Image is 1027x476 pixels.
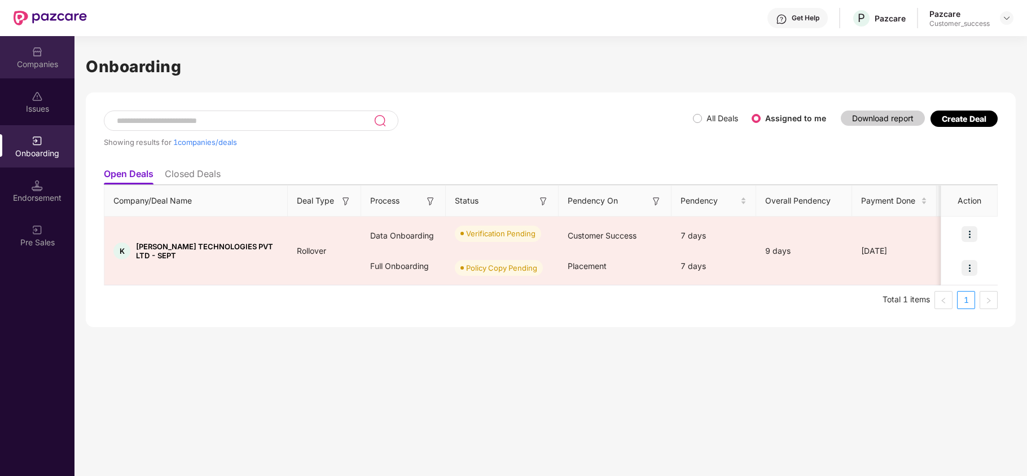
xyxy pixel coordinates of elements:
[1002,14,1011,23] img: svg+xml;base64,PHN2ZyBpZD0iRHJvcGRvd24tMzJ4MzIiIHhtbG5zPSJodHRwOi8vd3d3LnczLm9yZy8yMDAwL3N2ZyIgd2...
[32,180,43,191] img: svg+xml;base64,PHN2ZyB3aWR0aD0iMTQuNSIgaGVpZ2h0PSIxNC41IiB2aWV3Qm94PSIwIDAgMTYgMTYiIGZpbGw9Im5vbm...
[32,224,43,236] img: svg+xml;base64,PHN2ZyB3aWR0aD0iMjAiIGhlaWdodD0iMjAiIHZpZXdCb3g9IjAgMCAyMCAyMCIgZmlsbD0ibm9uZSIgeG...
[962,226,977,242] img: icon
[538,196,549,207] img: svg+xml;base64,PHN2ZyB3aWR0aD0iMTYiIGhlaWdodD0iMTYiIHZpZXdCb3g9IjAgMCAxNiAxNiIgZmlsbD0ibm9uZSIgeG...
[929,19,990,28] div: Customer_success
[104,168,153,184] li: Open Deals
[173,138,237,147] span: 1 companies/deals
[756,245,852,257] div: 9 days
[681,195,738,207] span: Pendency
[980,291,998,309] button: right
[32,91,43,102] img: svg+xml;base64,PHN2ZyBpZD0iSXNzdWVzX2Rpc2FibGVkIiB4bWxucz0iaHR0cDovL3d3dy53My5vcmcvMjAwMC9zdmciIH...
[957,291,975,309] li: 1
[455,195,479,207] span: Status
[756,186,852,217] th: Overall Pendency
[858,11,865,25] span: P
[425,196,436,207] img: svg+xml;base64,PHN2ZyB3aWR0aD0iMTYiIGhlaWdodD0iMTYiIHZpZXdCb3g9IjAgMCAxNiAxNiIgZmlsbD0ibm9uZSIgeG...
[940,297,947,304] span: left
[370,195,400,207] span: Process
[958,292,975,308] a: 1
[568,261,607,271] span: Placement
[14,11,87,25] img: New Pazcare Logo
[941,186,998,217] th: Action
[165,168,221,184] li: Closed Deals
[929,8,990,19] div: Pazcare
[297,195,334,207] span: Deal Type
[671,221,756,251] div: 7 days
[841,111,925,126] button: Download report
[104,186,288,217] th: Company/Deal Name
[937,246,994,255] span: ₹4,33,000
[466,262,537,274] div: Policy Copy Pending
[861,195,919,207] span: Payment Done
[671,251,756,281] div: 7 days
[32,135,43,147] img: svg+xml;base64,PHN2ZyB3aWR0aD0iMjAiIGhlaWdodD0iMjAiIHZpZXdCb3g9IjAgMCAyMCAyMCIgZmlsbD0ibm9uZSIgeG...
[466,228,536,239] div: Verification Pending
[852,186,937,217] th: Payment Done
[942,114,986,124] div: Create Deal
[361,251,446,281] div: Full Onboarding
[883,291,930,309] li: Total 1 items
[792,14,819,23] div: Get Help
[568,195,618,207] span: Pendency On
[651,196,662,207] img: svg+xml;base64,PHN2ZyB3aWR0aD0iMTYiIGhlaWdodD0iMTYiIHZpZXdCb3g9IjAgMCAxNiAxNiIgZmlsbD0ibm9uZSIgeG...
[980,291,998,309] li: Next Page
[706,113,738,123] label: All Deals
[113,243,130,259] div: K
[934,291,953,309] button: left
[32,46,43,58] img: svg+xml;base64,PHN2ZyBpZD0iQ29tcGFuaWVzIiB4bWxucz0iaHR0cDovL3d3dy53My5vcmcvMjAwMC9zdmciIHdpZHRoPS...
[765,113,826,123] label: Assigned to me
[875,13,906,24] div: Pazcare
[776,14,787,25] img: svg+xml;base64,PHN2ZyBpZD0iSGVscC0zMngzMiIgeG1sbnM9Imh0dHA6Ly93d3cudzMub3JnLzIwMDAvc3ZnIiB3aWR0aD...
[937,186,1010,217] th: Premium Paid
[962,260,977,276] img: icon
[340,196,352,207] img: svg+xml;base64,PHN2ZyB3aWR0aD0iMTYiIGhlaWdodD0iMTYiIHZpZXdCb3g9IjAgMCAxNiAxNiIgZmlsbD0ibm9uZSIgeG...
[104,138,693,147] div: Showing results for
[86,54,1016,79] h1: Onboarding
[568,231,637,240] span: Customer Success
[288,246,335,255] span: Rollover
[374,114,387,127] img: svg+xml;base64,PHN2ZyB3aWR0aD0iMjQiIGhlaWdodD0iMjUiIHZpZXdCb3g9IjAgMCAyNCAyNSIgZmlsbD0ibm9uZSIgeG...
[985,297,992,304] span: right
[934,291,953,309] li: Previous Page
[671,186,756,217] th: Pendency
[852,245,937,257] div: [DATE]
[361,221,446,251] div: Data Onboarding
[136,242,279,260] span: [PERSON_NAME] TECHNOLOGIES PVT LTD - SEPT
